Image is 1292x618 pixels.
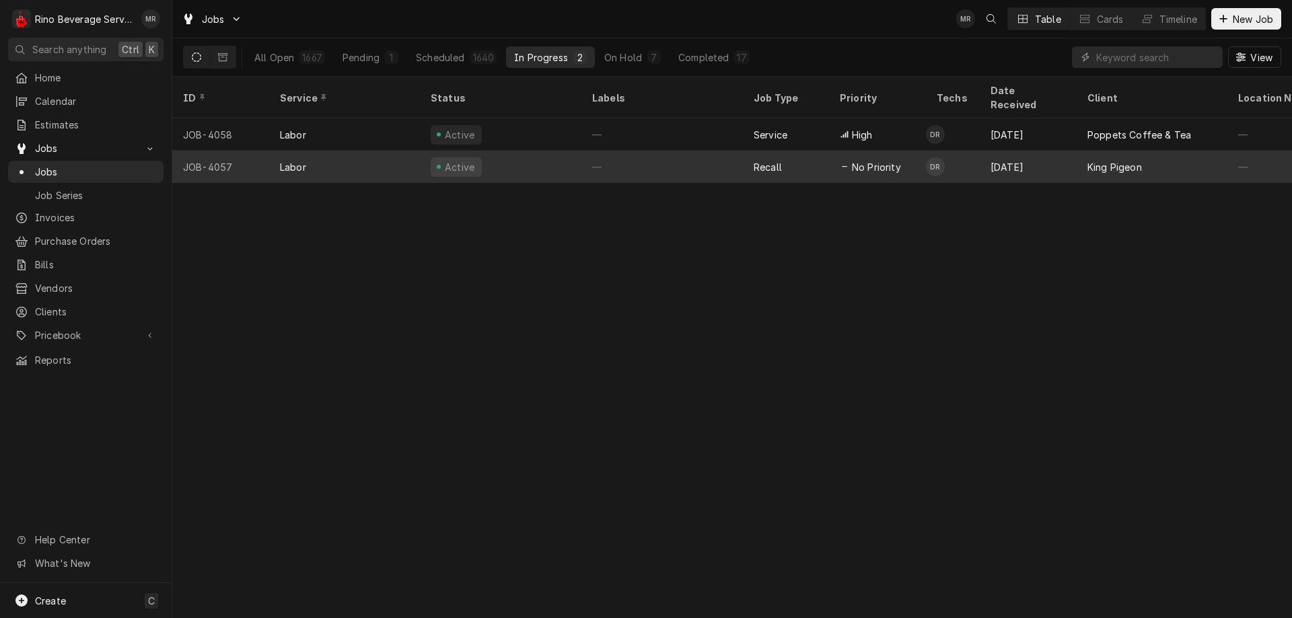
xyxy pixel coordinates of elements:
span: Jobs [35,165,157,179]
div: 17 [737,50,746,65]
div: — [581,151,743,183]
a: Go to Help Center [8,529,164,551]
span: Job Series [35,188,157,202]
a: Reports [8,349,164,371]
div: Client [1087,91,1214,105]
div: MR [141,9,160,28]
div: King Pigeon [1087,160,1142,174]
div: 2 [576,50,584,65]
a: Clients [8,301,164,323]
div: Damon Rinehart's Avatar [926,125,945,144]
a: Bills [8,254,164,276]
div: Active [443,128,476,142]
div: Status [431,91,568,105]
span: Pricebook [35,328,137,342]
button: New Job [1211,8,1281,30]
div: [DATE] [980,151,1077,183]
span: Clients [35,305,157,319]
div: Damon Rinehart's Avatar [926,157,945,176]
div: Completed [678,50,729,65]
div: [DATE] [980,118,1077,151]
span: Jobs [202,12,225,26]
div: 7 [650,50,658,65]
div: JOB-4058 [172,118,269,151]
button: Search anythingCtrlK [8,38,164,61]
div: — [581,118,743,151]
span: New Job [1230,12,1276,26]
div: Rino Beverage Service [35,12,134,26]
div: Rino Beverage Service's Avatar [12,9,31,28]
div: Date Received [991,83,1063,112]
div: Melissa Rinehart's Avatar [141,9,160,28]
div: Cards [1097,12,1124,26]
div: DR [926,125,945,144]
div: JOB-4057 [172,151,269,183]
span: Vendors [35,281,157,295]
a: Calendar [8,90,164,112]
div: On Hold [604,50,642,65]
div: Labor [280,128,306,142]
div: Service [280,91,406,105]
button: Open search [980,8,1002,30]
div: Labor [280,160,306,174]
div: Pending [343,50,380,65]
span: C [148,594,155,608]
a: Job Series [8,184,164,206]
div: ID [183,91,256,105]
div: R [12,9,31,28]
span: Create [35,595,66,607]
span: Reports [35,353,157,367]
span: Home [35,71,157,85]
span: Search anything [32,42,106,56]
input: Keyword search [1096,46,1216,68]
span: What's New [35,556,155,570]
div: Priority [840,91,912,105]
span: View [1248,50,1275,65]
a: Go to Pricebook [8,324,164,346]
a: Go to Jobs [176,8,248,30]
div: All Open [254,50,294,65]
div: DR [926,157,945,176]
span: Ctrl [122,42,139,56]
span: Calendar [35,94,157,108]
span: High [852,128,873,142]
a: Estimates [8,114,164,136]
div: Scheduled [416,50,464,65]
div: Service [754,128,787,142]
span: Invoices [35,210,157,225]
span: Help Center [35,533,155,547]
a: Home [8,67,164,89]
div: Techs [937,91,969,105]
a: Vendors [8,277,164,299]
span: K [149,42,155,56]
a: Invoices [8,206,164,229]
div: 1667 [302,50,322,65]
div: 1640 [473,50,495,65]
div: In Progress [514,50,568,65]
span: Estimates [35,118,157,132]
div: Poppets Coffee & Tea [1087,128,1191,142]
div: Job Type [754,91,818,105]
div: Active [443,160,476,174]
div: Labels [592,91,732,105]
div: MR [956,9,975,28]
a: Go to What's New [8,552,164,574]
span: Bills [35,258,157,272]
button: View [1228,46,1281,68]
div: Melissa Rinehart's Avatar [956,9,975,28]
div: 1 [388,50,396,65]
a: Go to Jobs [8,137,164,159]
div: Timeline [1159,12,1197,26]
a: Jobs [8,161,164,183]
div: Table [1035,12,1061,26]
span: Jobs [35,141,137,155]
span: Purchase Orders [35,234,157,248]
span: No Priority [852,160,901,174]
a: Purchase Orders [8,230,164,252]
div: Recall [754,160,782,174]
